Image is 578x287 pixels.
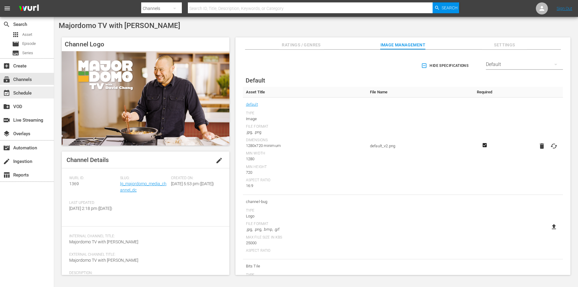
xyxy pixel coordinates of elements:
[420,57,471,74] button: Hide Specifications
[3,76,10,83] span: Channels
[246,222,364,226] div: File Format
[22,50,33,56] span: Series
[367,87,471,98] th: File Name
[471,87,498,98] th: Required
[69,181,79,186] span: 1369
[3,171,10,179] span: Reports
[69,201,117,205] span: Last Updated:
[62,37,229,51] h4: Channel Logo
[367,98,471,195] td: default_v2.png
[246,138,364,143] div: Dimensions
[69,271,219,276] span: Description:
[482,41,527,49] span: Settings
[69,206,112,211] span: [DATE] 2:18 pm ([DATE])
[22,32,32,38] span: Asset
[3,21,10,28] span: Search
[3,103,10,110] span: VOD
[246,198,364,206] span: channel-bug
[216,157,223,164] span: edit
[246,183,364,189] div: 16:9
[246,111,364,116] div: Type
[12,49,19,57] span: Series
[486,56,563,73] div: Default
[171,176,219,181] span: Created On:
[557,6,572,11] a: Sign Out
[246,129,364,135] div: .jpg, .png
[22,41,36,47] span: Episode
[246,124,364,129] div: File Format
[12,31,19,38] span: Asset
[246,273,364,278] div: Type
[246,235,364,240] div: Max File Size In Kbs
[481,142,488,148] svg: Required
[246,226,364,232] div: .jpg, .png, .bmp, .gif
[62,51,229,145] img: Majordomo TV with David Chang
[422,63,468,69] span: Hide Specifications
[120,176,168,181] span: Slug:
[59,21,180,30] span: Majordomo TV with [PERSON_NAME]
[212,153,226,168] button: edit
[3,89,10,97] span: Schedule
[246,165,364,170] div: Min Height
[246,101,258,108] a: default
[3,62,10,70] span: Create
[442,2,458,13] span: Search
[246,213,364,219] div: Logo
[246,151,364,156] div: Min Width
[14,2,43,16] img: ans4CAIJ8jUAAAAAAAAAAAAAAAAAAAAAAAAgQb4GAAAAAAAAAAAAAAAAAAAAAAAAJMjXAAAAAAAAAAAAAAAAAAAAAAAAgAT5G...
[3,117,10,124] span: Live Streaming
[69,252,219,257] span: External Channel Title:
[120,181,166,192] a: lg_majordomo_media_channel_dc
[67,156,109,164] span: Channel Details
[246,143,364,149] div: 1280x720 minimum
[69,234,219,239] span: Internal Channel Title:
[69,239,138,244] span: Majordomo TV with [PERSON_NAME]
[246,248,364,253] div: Aspect Ratio
[246,178,364,183] div: Aspect Ratio
[246,208,364,213] div: Type
[3,144,10,151] span: Automation
[246,170,364,176] div: 720
[433,2,459,13] button: Search
[246,156,364,162] div: 1280
[380,41,425,49] span: Image Management
[171,181,214,186] span: [DATE] 5:53 pm ([DATE])
[246,77,265,84] span: Default
[246,262,364,270] span: Bits Tile
[4,5,11,12] span: menu
[69,176,117,181] span: Wurl ID:
[3,130,10,137] span: Overlays
[12,40,19,48] span: Episode
[246,116,364,122] div: Image
[69,258,138,263] span: Majordomo TV with [PERSON_NAME]
[3,158,10,165] span: Ingestion
[243,87,367,98] th: Asset Title
[279,41,324,49] span: Ratings / Genres
[246,240,364,246] div: 25000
